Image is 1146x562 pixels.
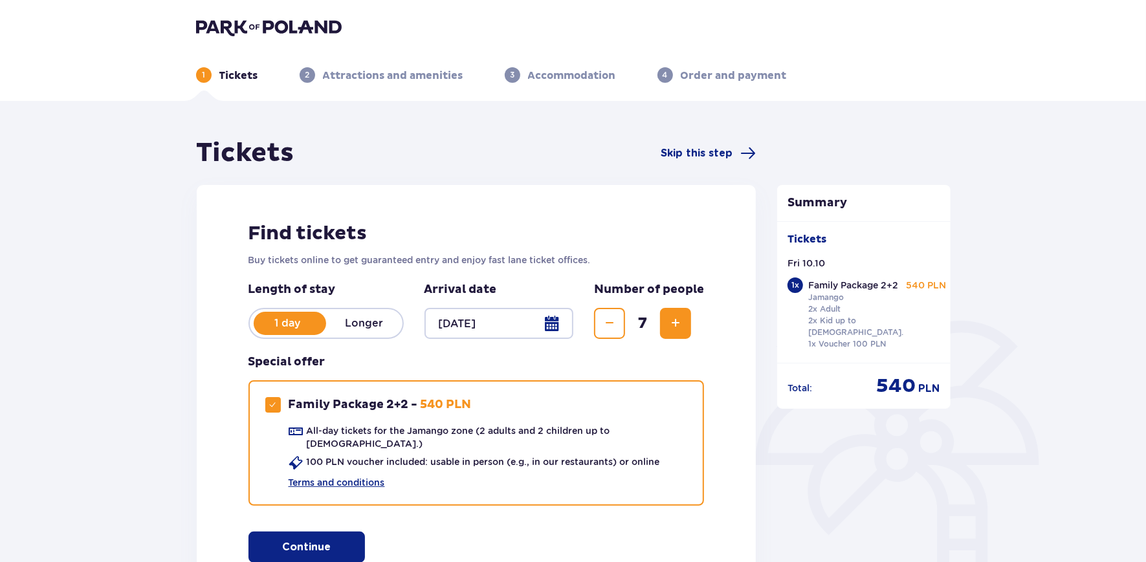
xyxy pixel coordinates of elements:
[906,279,946,292] p: 540 PLN
[877,374,916,398] span: 540
[505,67,616,83] div: 3Accommodation
[628,314,657,333] span: 7
[307,455,660,468] p: 100 PLN voucher included: usable in person (e.g., in our restaurants) or online
[808,292,844,303] p: Jamango
[289,476,385,489] a: Terms and conditions
[681,69,787,83] p: Order and payment
[919,382,940,396] span: PLN
[788,232,826,246] p: Tickets
[196,18,342,36] img: Park of Poland logo
[788,257,825,270] p: Fri 10.10
[197,137,294,169] h1: Tickets
[594,282,704,297] p: Number of people
[808,303,903,350] p: 2x Adult 2x Kid up to [DEMOGRAPHIC_DATA]. 1x Voucher 100 PLN
[202,69,205,81] p: 1
[307,424,688,450] p: All-day tickets for the Jamango zone (2 adults and 2 children up to [DEMOGRAPHIC_DATA].)
[248,354,325,370] h3: Special offer
[788,277,803,293] div: 1 x
[528,69,616,83] p: Accommodation
[424,282,497,297] p: Arrival date
[808,279,898,292] p: Family Package 2+2
[323,69,463,83] p: Attractions and amenities
[289,397,418,413] p: Family Package 2+2 -
[248,254,705,266] p: Buy tickets online to get guaranteed entry and enjoy fast lane ticket offices.
[219,69,258,83] p: Tickets
[657,67,787,83] div: 4Order and payment
[661,146,756,161] a: Skip this step
[250,316,326,330] p: 1 day
[305,69,309,81] p: 2
[594,308,625,339] button: Decrease
[248,282,404,297] p: Length of stay
[421,397,472,413] p: 540 PLN
[248,221,705,246] h2: Find tickets
[663,69,668,81] p: 4
[326,316,402,330] p: Longer
[196,67,258,83] div: 1Tickets
[788,382,812,394] p: Total :
[777,195,951,211] p: Summary
[661,146,733,160] span: Skip this step
[510,69,514,81] p: 3
[300,67,463,83] div: 2Attractions and amenities
[660,308,691,339] button: Increase
[282,540,331,554] p: Continue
